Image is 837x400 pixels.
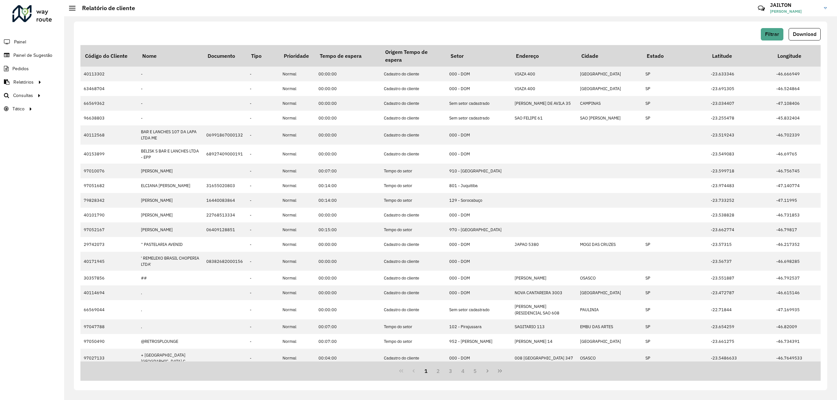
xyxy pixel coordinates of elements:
[708,334,773,349] td: -23.661275
[76,5,135,12] h2: Relatório de cliente
[381,349,446,368] td: Cadastro do cliente
[708,237,773,252] td: -23.57315
[754,1,768,15] a: Contato Rápido
[381,45,446,67] th: Origem Tempo de espera
[279,145,315,164] td: Normal
[247,334,279,349] td: -
[247,237,279,252] td: -
[247,319,279,334] td: -
[708,111,773,125] td: -23.255478
[138,285,203,300] td: .
[315,285,381,300] td: 00:00:00
[381,67,446,81] td: Cadastro do cliente
[511,300,577,319] td: [PERSON_NAME] (RESIDENCIAL SAO 608
[381,164,446,178] td: Tempo do setor
[770,8,819,14] span: [PERSON_NAME]
[511,319,577,334] td: SAGITARIO 113
[446,349,511,368] td: 000 - DOM
[247,145,279,164] td: -
[13,92,33,99] span: Consultas
[446,319,511,334] td: 102 - Pirajussara
[577,334,642,349] td: [GEOGRAPHIC_DATA]
[80,334,138,349] td: 97050490
[247,222,279,237] td: -
[381,319,446,334] td: Tempo do setor
[577,45,642,67] th: Cidade
[708,271,773,285] td: -23.551887
[203,222,247,237] td: 06409128851
[577,237,642,252] td: MOGI DAS CRUZES
[315,111,381,125] td: 00:00:00
[279,67,315,81] td: Normal
[12,105,25,112] span: Tático
[80,222,138,237] td: 97052167
[642,271,708,285] td: SP
[247,300,279,319] td: -
[247,81,279,96] td: -
[247,45,279,67] th: Tipo
[511,111,577,125] td: SAO FELIPE 61
[381,96,446,111] td: Cadastro do cliente
[138,67,203,81] td: -
[511,67,577,81] td: VIAZA 400
[279,193,315,208] td: Normal
[381,285,446,300] td: Cadastro do cliente
[279,96,315,111] td: Normal
[315,300,381,319] td: 00:00:00
[279,237,315,252] td: Normal
[577,319,642,334] td: EMBU DAS ARTES
[446,252,511,271] td: 000 - DOM
[381,81,446,96] td: Cadastro do cliente
[247,271,279,285] td: -
[577,111,642,125] td: SAO [PERSON_NAME]
[446,334,511,349] td: 952 - [PERSON_NAME]
[381,252,446,271] td: Cadastro do cliente
[138,45,203,67] th: Nome
[315,45,381,67] th: Tempo de espera
[446,125,511,144] td: 000 - DOM
[80,96,138,111] td: 66569362
[708,252,773,271] td: -23.56737
[138,111,203,125] td: -
[789,28,821,40] button: Download
[315,237,381,252] td: 00:00:00
[13,79,34,86] span: Relatórios
[457,365,469,377] button: 4
[494,365,506,377] button: Last Page
[642,285,708,300] td: SP
[80,208,138,222] td: 40101790
[14,39,26,45] span: Painel
[80,271,138,285] td: 30357856
[279,334,315,349] td: Normal
[247,285,279,300] td: -
[708,96,773,111] td: -23.034407
[247,125,279,144] td: -
[381,237,446,252] td: Cadastro do cliente
[138,164,203,178] td: [PERSON_NAME]
[203,208,247,222] td: 22768513334
[138,271,203,285] td: ##
[577,81,642,96] td: [GEOGRAPHIC_DATA]
[577,300,642,319] td: PAULINIA
[279,271,315,285] td: Normal
[247,193,279,208] td: -
[138,193,203,208] td: [PERSON_NAME]
[381,334,446,349] td: Tempo do setor
[80,252,138,271] td: 40171945
[511,237,577,252] td: JAPAO 5380
[247,67,279,81] td: -
[315,81,381,96] td: 00:00:00
[708,193,773,208] td: -23.733252
[446,81,511,96] td: 000 - DOM
[446,271,511,285] td: 000 - DOM
[80,178,138,193] td: 97051682
[577,349,642,368] td: OSASCO
[381,222,446,237] td: Tempo do setor
[446,237,511,252] td: 000 - DOM
[279,111,315,125] td: Normal
[642,111,708,125] td: SP
[446,111,511,125] td: Sem setor cadastrado
[708,222,773,237] td: -23.662774
[381,125,446,144] td: Cadastro do cliente
[80,164,138,178] td: 97010076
